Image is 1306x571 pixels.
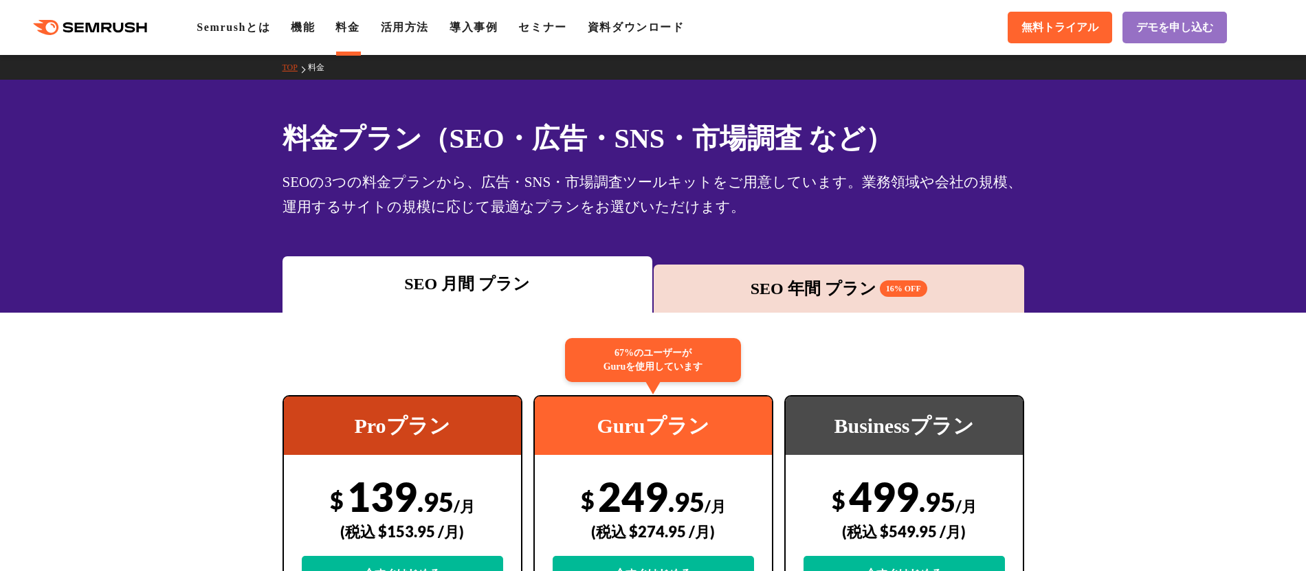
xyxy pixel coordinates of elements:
a: 活用方法 [381,21,429,33]
div: Businessプラン [786,396,1023,455]
a: Semrushとは [197,21,270,33]
span: /月 [705,497,726,515]
div: SEO 月間 プラン [289,271,646,296]
div: 67%のユーザーが Guruを使用しています [565,338,741,382]
div: Guruプラン [535,396,772,455]
span: .95 [919,486,955,517]
span: /月 [955,497,977,515]
a: TOP [283,63,308,72]
div: (税込 $153.95 /月) [302,507,503,556]
a: 機能 [291,21,315,33]
span: /月 [454,497,475,515]
a: 料金 [308,63,335,72]
span: .95 [417,486,454,517]
a: 料金 [335,21,359,33]
div: Proプラン [284,396,521,455]
a: 資料ダウンロード [588,21,685,33]
a: 導入事例 [450,21,498,33]
a: 無料トライアル [1008,12,1112,43]
span: 16% OFF [880,280,927,297]
h1: 料金プラン（SEO・広告・SNS・市場調査 など） [283,118,1024,159]
span: .95 [668,486,705,517]
span: $ [330,486,344,514]
div: SEO 年間 プラン [661,276,1017,301]
span: 無料トライアル [1021,21,1098,35]
span: デモを申し込む [1136,21,1213,35]
span: $ [581,486,595,514]
div: (税込 $274.95 /月) [553,507,754,556]
span: $ [832,486,845,514]
div: (税込 $549.95 /月) [804,507,1005,556]
a: セミナー [518,21,566,33]
div: SEOの3つの料金プランから、広告・SNS・市場調査ツールキットをご用意しています。業務領域や会社の規模、運用するサイトの規模に応じて最適なプランをお選びいただけます。 [283,170,1024,219]
a: デモを申し込む [1122,12,1227,43]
